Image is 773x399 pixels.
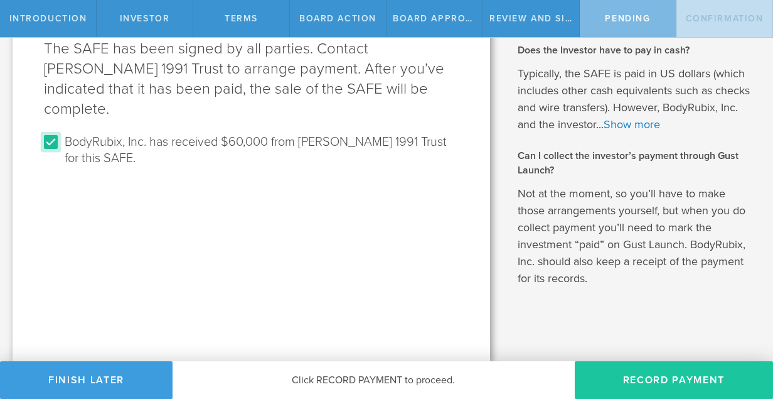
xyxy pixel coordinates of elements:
span: Review and Sign [489,13,580,24]
span: terms [225,13,258,24]
h2: Does the Investor have to pay in cash? [518,43,754,57]
span: Board Action [299,13,376,24]
span: Introduction [9,13,87,24]
p: Typically, the SAFE is paid in US dollars (which includes other cash equivalents such as checks a... [518,65,754,133]
span: Click RECORD PAYMENT to proceed. [292,374,455,386]
a: Show more [604,118,660,131]
span: Board Approval [393,13,484,24]
span: Confirmation [686,13,764,24]
button: Record Payment [575,361,773,399]
label: BodyRubix, Inc. has received $60,000 from [PERSON_NAME] 1991 Trust for this SAFE. [65,132,456,167]
span: Investor [120,13,170,24]
p: The SAFE has been signed by all parties. Contact [PERSON_NAME] 1991 Trust to arrange payment. Aft... [44,39,459,119]
span: Pending [605,13,650,24]
h2: Can I collect the investor’s payment through Gust Launch? [518,149,754,177]
p: Not at the moment, so you’ll have to make those arrangements yourself, but when you do collect pa... [518,185,754,287]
